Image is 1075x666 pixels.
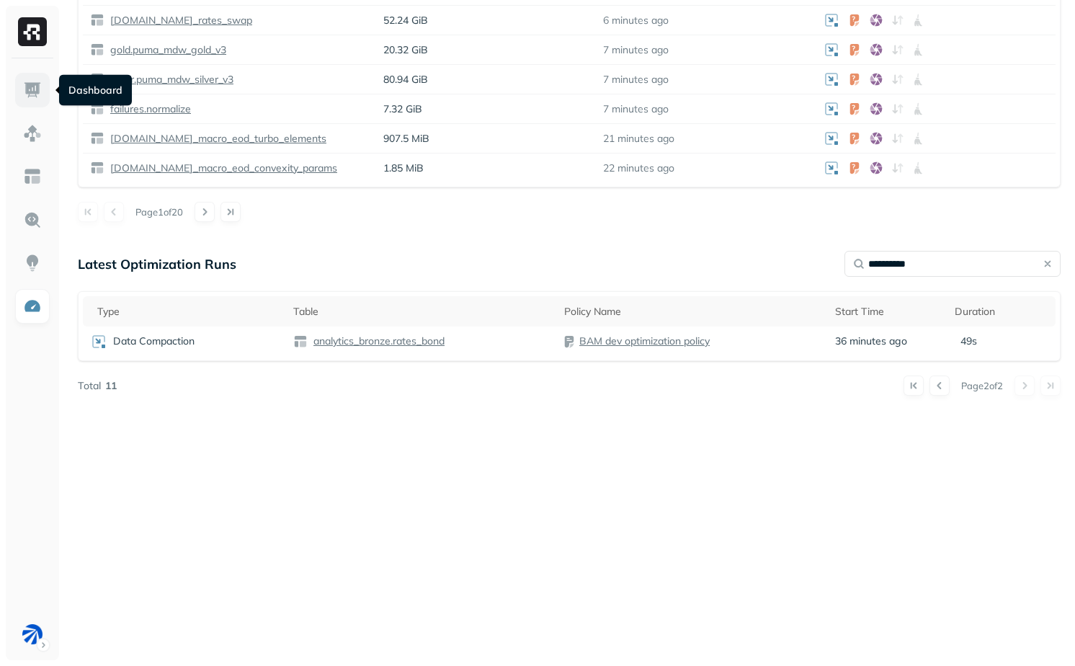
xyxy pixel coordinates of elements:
[955,305,1048,319] div: Duration
[383,43,589,57] p: 20.32 GiB
[23,210,42,229] img: Query Explorer
[23,81,42,99] img: Dashboard
[383,132,589,146] p: 907.5 MiB
[97,305,279,319] div: Type
[104,102,191,116] a: failures.normalize
[104,43,226,57] a: gold.puma_mdw_gold_v3
[603,102,669,116] p: 7 minutes ago
[23,297,42,316] img: Optimization
[107,14,252,27] p: [DOMAIN_NAME]_rates_swap
[383,14,589,27] p: 52.24 GiB
[293,334,308,349] img: table
[105,379,117,393] p: 11
[603,73,669,86] p: 7 minutes ago
[603,132,674,146] p: 21 minutes ago
[90,43,104,57] img: table
[311,334,445,348] p: analytics_bronze.rates_bond
[308,334,445,348] a: analytics_bronze.rates_bond
[107,161,337,175] p: [DOMAIN_NAME]_macro_eod_convexity_params
[23,167,42,186] img: Asset Explorer
[90,102,104,116] img: table
[135,205,183,218] p: Page 1 of 20
[960,334,977,348] p: 49s
[90,13,104,27] img: table
[22,624,43,644] img: BAM Dev
[107,73,233,86] p: silver.puma_mdw_silver_v3
[107,43,226,57] p: gold.puma_mdw_gold_v3
[104,14,252,27] a: [DOMAIN_NAME]_rates_swap
[564,305,821,319] div: Policy Name
[104,161,337,175] a: [DOMAIN_NAME]_macro_eod_convexity_params
[383,73,589,86] p: 80.94 GiB
[383,161,589,175] p: 1.85 MiB
[18,17,47,46] img: Ryft
[835,334,907,348] span: 36 minutes ago
[603,43,669,57] p: 7 minutes ago
[90,72,104,86] img: table
[90,131,104,146] img: table
[78,256,236,272] p: Latest Optimization Runs
[90,161,104,175] img: table
[104,73,233,86] a: silver.puma_mdw_silver_v3
[113,334,195,348] p: Data Compaction
[78,379,101,393] p: Total
[835,305,940,319] div: Start Time
[293,305,550,319] div: Table
[23,254,42,272] img: Insights
[603,161,674,175] p: 22 minutes ago
[383,102,589,116] p: 7.32 GiB
[59,75,132,106] div: Dashboard
[961,379,1003,392] p: Page 2 of 2
[107,102,191,116] p: failures.normalize
[23,124,42,143] img: Assets
[603,14,669,27] p: 6 minutes ago
[579,334,710,347] a: BAM dev optimization policy
[104,132,326,146] a: [DOMAIN_NAME]_macro_eod_turbo_elements
[107,132,326,146] p: [DOMAIN_NAME]_macro_eod_turbo_elements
